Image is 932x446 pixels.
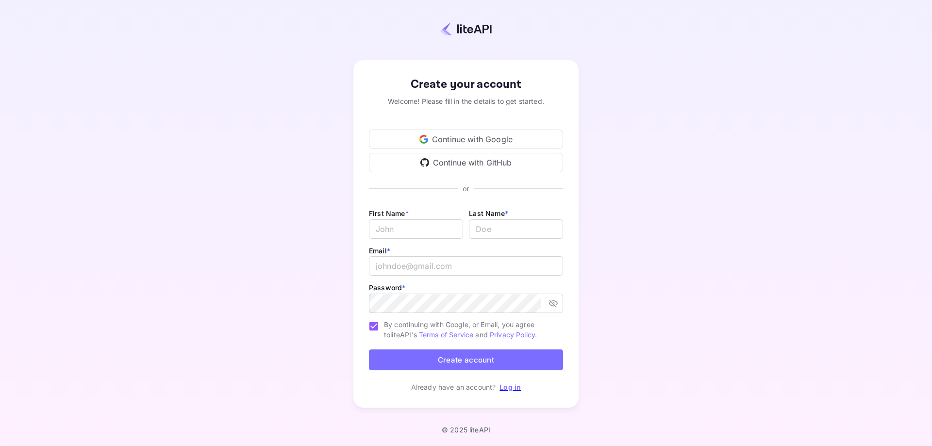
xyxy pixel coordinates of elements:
[369,153,563,172] div: Continue with GitHub
[490,330,537,339] a: Privacy Policy.
[442,426,490,434] p: © 2025 liteAPI
[440,22,492,36] img: liteapi
[369,96,563,106] div: Welcome! Please fill in the details to get started.
[499,383,521,391] a: Log in
[411,382,496,392] p: Already have an account?
[369,219,463,239] input: John
[419,330,473,339] a: Terms of Service
[369,130,563,149] div: Continue with Google
[469,209,508,217] label: Last Name
[369,247,390,255] label: Email
[369,76,563,93] div: Create your account
[369,349,563,370] button: Create account
[369,283,405,292] label: Password
[384,319,555,340] span: By continuing with Google, or Email, you agree to liteAPI's and
[545,295,562,312] button: toggle password visibility
[369,256,563,276] input: johndoe@gmail.com
[469,219,563,239] input: Doe
[369,209,409,217] label: First Name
